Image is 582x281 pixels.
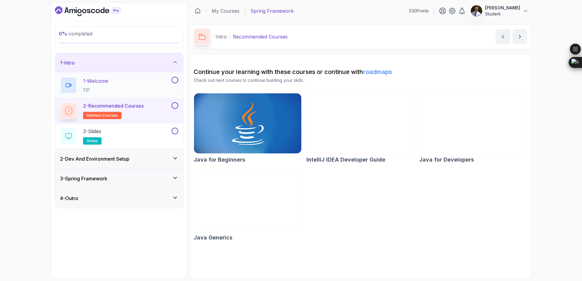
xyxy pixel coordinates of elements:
[59,31,67,37] span: 0 %
[419,93,527,164] a: Java for Developers cardJava for Developers
[485,11,520,17] p: Student
[60,175,107,182] h3: 3 - Spring Framework
[216,33,227,40] p: Intro
[60,128,178,145] button: 3-Slidesslides
[194,77,527,83] p: Check out next courses to continue building your skills.
[496,29,510,44] button: previous content
[363,68,392,75] a: roadmaps
[60,102,178,119] button: 2-Recommended Coursesrelated-courses
[306,156,385,164] h2: IntelliJ IDEA Developer Guide
[420,93,527,153] img: Java for Developers card
[250,7,294,15] p: Spring Framework
[194,171,301,231] img: Java Generics card
[60,195,78,202] h3: 4 - Outro
[409,8,429,14] p: 530 Points
[212,7,239,15] a: My Courses
[55,169,183,188] button: 3-Spring Framework
[83,102,144,109] p: 2 - Recommended Courses
[194,233,232,242] h2: Java Generics
[194,93,302,164] a: Java for Beginners cardJava for Beginners
[307,93,414,153] img: IntelliJ IDEA Developer Guide card
[83,87,108,93] p: 1:31
[55,53,183,72] button: 1-Intro
[471,5,482,17] img: user profile image
[60,155,129,162] h3: 2 - Dev And Environment Setup
[306,93,414,164] a: IntelliJ IDEA Developer Guide cardIntelliJ IDEA Developer Guide
[470,5,529,17] button: user profile image[PERSON_NAME]Student
[194,68,527,76] h2: Continue your learning with these courses or continue with
[513,29,527,44] button: next content
[419,156,474,164] h2: Java for Developers
[59,31,92,37] span: completed
[55,189,183,208] button: 4-Outro
[55,149,183,169] button: 2-Dev And Environment Setup
[83,128,101,135] p: 3 - Slides
[60,77,178,94] button: 1-Welcome1:31
[83,77,108,85] p: 1 - Welcome
[87,139,98,143] span: slides
[194,171,302,242] a: Java Generics cardJava Generics
[194,156,245,164] h2: Java for Beginners
[195,8,201,14] a: Dashboard
[60,59,75,66] h3: 1 - Intro
[194,93,301,153] img: Java for Beginners card
[55,6,135,16] a: Dashboard
[485,5,520,11] p: [PERSON_NAME]
[87,113,118,118] span: related-courses
[233,33,288,40] p: Recommended Courses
